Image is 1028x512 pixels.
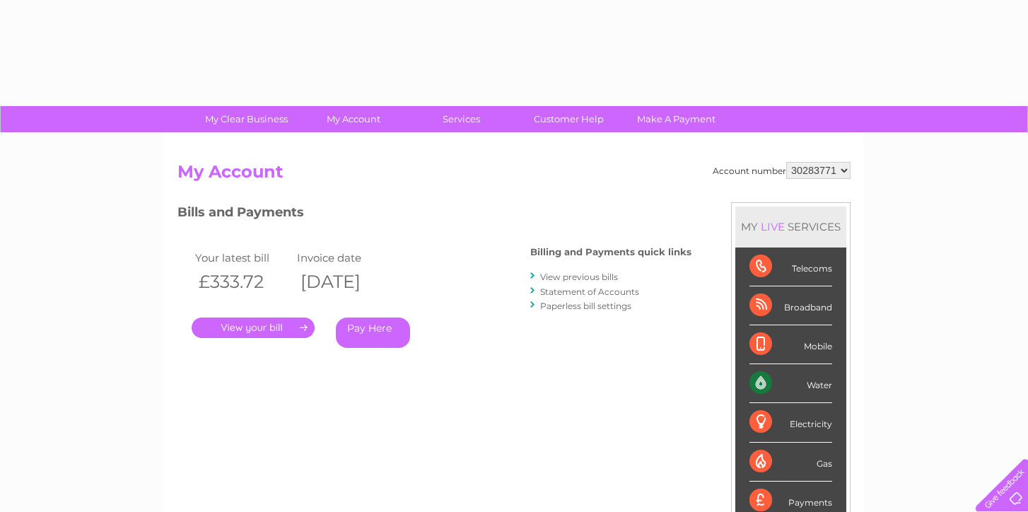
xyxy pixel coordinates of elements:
[336,318,410,348] a: Pay Here
[192,318,315,338] a: .
[758,220,788,233] div: LIVE
[749,286,832,325] div: Broadband
[177,202,691,227] h3: Bills and Payments
[540,301,631,311] a: Paperless bill settings
[713,162,851,179] div: Account number
[192,267,293,296] th: £333.72
[293,267,395,296] th: [DATE]
[749,248,832,286] div: Telecoms
[177,162,851,189] h2: My Account
[188,106,305,132] a: My Clear Business
[540,286,639,297] a: Statement of Accounts
[749,364,832,403] div: Water
[749,325,832,364] div: Mobile
[530,247,691,257] h4: Billing and Payments quick links
[749,443,832,482] div: Gas
[293,248,395,267] td: Invoice date
[192,248,293,267] td: Your latest bill
[735,206,846,247] div: MY SERVICES
[618,106,735,132] a: Make A Payment
[296,106,412,132] a: My Account
[403,106,520,132] a: Services
[540,272,618,282] a: View previous bills
[749,403,832,442] div: Electricity
[510,106,627,132] a: Customer Help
